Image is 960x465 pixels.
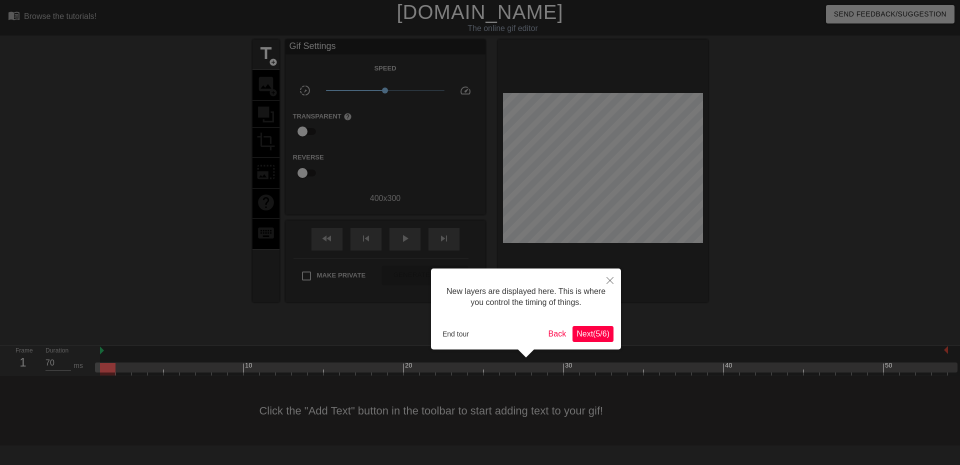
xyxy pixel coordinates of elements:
[599,268,621,291] button: Close
[572,326,613,342] button: Next
[438,326,473,341] button: End tour
[438,276,613,318] div: New layers are displayed here. This is where you control the timing of things.
[544,326,570,342] button: Back
[576,329,609,338] span: Next ( 5 / 6 )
